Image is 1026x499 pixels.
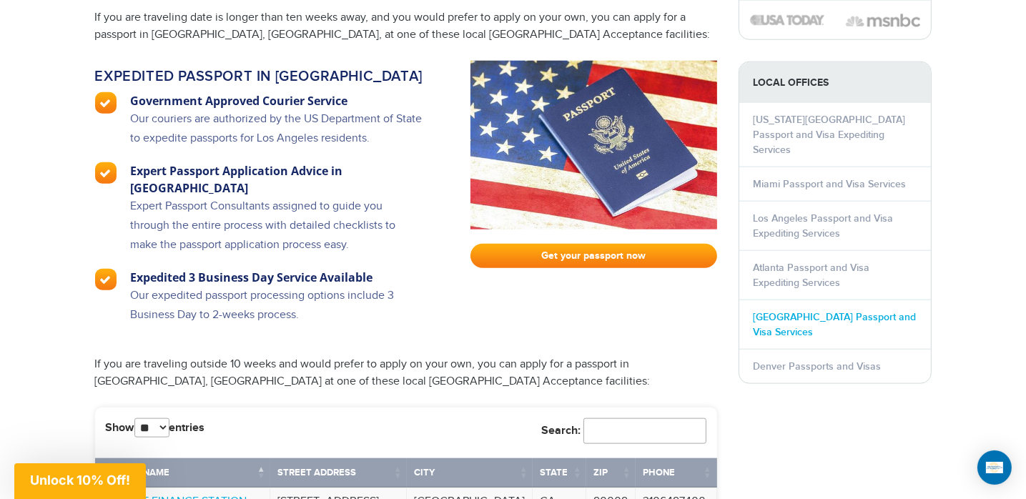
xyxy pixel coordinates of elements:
input: Search: [583,418,706,444]
th: Street Address: activate to sort column ascending [270,458,407,488]
a: Atlanta Passport and Visa Expediting Services [754,262,870,289]
a: [US_STATE][GEOGRAPHIC_DATA] Passport and Visa Expediting Services [754,114,906,156]
a: [GEOGRAPHIC_DATA] Passport and Visa Services [754,311,917,338]
th: Phone: activate to sort column ascending [636,458,717,488]
th: Zip: activate to sort column ascending [586,458,636,488]
a: Expedited passport in [GEOGRAPHIC_DATA] Government Approved Courier Service Our couriers are auth... [95,61,449,339]
img: passport-fast [470,61,717,229]
h3: Government Approved Courier Service [131,92,425,109]
span: Unlock 10% Off! [30,473,130,488]
label: Show entries [106,418,205,438]
img: image description [750,15,824,25]
th: State: activate to sort column ascending [533,458,586,488]
p: Expert Passport Consultants assigned to guide you through the entire process with detailed checkl... [131,197,425,269]
div: Open Intercom Messenger [977,450,1012,485]
p: If you are traveling date is longer than ten weeks away, and you would prefer to apply on your ow... [95,9,717,44]
th: Facility Name: activate to sort column descending [95,458,270,488]
p: If you are traveling outside 10 weeks and would prefer to apply on your own, you can apply for a ... [95,356,717,390]
a: Los Angeles Passport and Visa Expediting Services [754,212,894,239]
a: Miami Passport and Visa Services [754,178,907,190]
select: Showentries [134,418,169,438]
div: Unlock 10% Off! [14,463,146,499]
strong: LOCAL OFFICES [739,62,931,103]
h2: Expedited passport in [GEOGRAPHIC_DATA] [95,68,425,85]
h3: Expert Passport Application Advice in [GEOGRAPHIC_DATA] [131,162,425,197]
a: Get your passport now [470,244,717,268]
p: Our expedited passport processing options include 3 Business Day to 2-weeks process. [131,286,425,339]
th: City: activate to sort column ascending [407,458,533,488]
p: Our couriers are authorized by the US Department of State to expedite passports for Los Angeles r... [131,109,425,162]
img: image description [846,12,920,29]
a: Denver Passports and Visas [754,360,882,372]
label: Search: [542,418,706,444]
h3: Expedited 3 Business Day Service Available [131,269,425,286]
